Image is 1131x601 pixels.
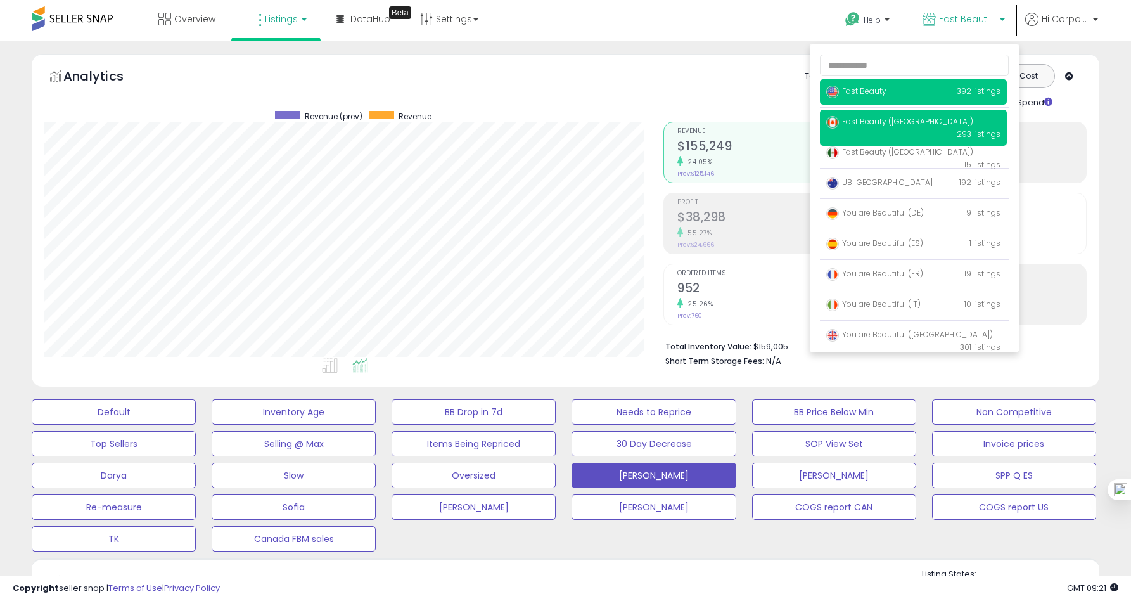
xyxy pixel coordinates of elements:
button: COGS report US [932,494,1096,520]
button: Invoice prices [932,431,1096,456]
h2: 952 [677,281,868,298]
span: Help [864,15,881,25]
button: 30 Day Decrease [572,431,736,456]
h5: Listings [67,573,116,591]
span: Ordered Items [677,270,868,277]
button: Slow [212,463,376,488]
small: 25.26% [683,299,713,309]
span: 2025-10-9 09:21 GMT [1067,582,1118,594]
span: DataHub [350,13,390,25]
span: Fast Beauty [826,86,886,96]
span: 392 listings [957,86,1000,96]
button: TK [32,526,196,552]
small: Prev: 760 [677,312,702,320]
button: COGS report CAN [752,494,916,520]
img: spain.png [826,238,839,250]
span: Overview [174,13,215,25]
div: seller snap | | [13,583,220,595]
img: uk.png [826,329,839,342]
span: Fast Beauty ([GEOGRAPHIC_DATA]) [826,146,973,157]
span: You are Beautiful (ES) [826,238,923,249]
button: BB Drop in 7d [392,399,556,425]
p: Listing States: [922,569,1099,581]
span: Hi Corporate [1042,13,1089,25]
img: germany.png [826,207,839,220]
span: 9 listings [966,207,1000,218]
span: 19 listings [964,268,1000,279]
span: Revenue (prev) [305,111,362,122]
img: one_i.png [1114,483,1127,496]
li: $159,005 [665,338,1077,353]
span: 10 listings [964,299,1000,309]
button: Items Being Repriced [392,431,556,456]
img: australia.png [826,177,839,190]
small: Prev: $125,146 [677,170,714,178]
a: Terms of Use [108,582,162,594]
b: Short Term Storage Fees: [665,356,764,366]
button: SPP Q ES [932,463,1096,488]
img: usa.png [826,86,839,98]
button: Inventory Age [212,399,376,425]
button: Sofia [212,494,376,520]
small: 55.27% [683,228,712,238]
button: BB Price Below Min [752,399,916,425]
button: [PERSON_NAME] [752,463,916,488]
button: Selling @ Max [212,431,376,456]
button: Re-measure [32,494,196,520]
button: Oversized [392,463,556,488]
img: canada.png [826,116,839,129]
button: Non Competitive [932,399,1096,425]
h5: Analytics [63,67,148,88]
h2: $155,249 [677,139,868,156]
span: Profit [677,199,868,206]
span: You are Beautiful ([GEOGRAPHIC_DATA]) [826,329,993,340]
button: Needs to Reprice [572,399,736,425]
button: Canada FBM sales [212,526,376,552]
span: UB [GEOGRAPHIC_DATA] [826,177,933,188]
span: Listings [265,13,298,25]
span: 301 listings [960,342,1000,352]
button: [PERSON_NAME] [572,494,736,520]
h2: $38,298 [677,210,868,227]
span: Revenue [677,128,868,135]
span: 293 listings [957,129,1000,139]
i: Get Help [845,11,860,27]
small: 24.05% [683,157,712,167]
span: N/A [766,355,781,367]
div: Tooltip anchor [389,6,411,19]
div: Totals For [805,70,854,82]
b: Total Inventory Value: [665,341,751,352]
small: Prev: $24,666 [677,241,714,249]
button: SOP View Set [752,431,916,456]
button: Darya [32,463,196,488]
span: 192 listings [959,177,1000,188]
span: 15 listings [964,159,1000,170]
a: Help [835,2,902,41]
span: Fast Beauty ([GEOGRAPHIC_DATA]) [939,13,996,25]
strong: Copyright [13,582,59,594]
span: 1 listings [969,238,1000,249]
span: Fast Beauty ([GEOGRAPHIC_DATA]) [826,116,973,127]
button: [PERSON_NAME] [572,463,736,488]
a: Privacy Policy [164,582,220,594]
img: mexico.png [826,146,839,159]
span: Revenue [399,111,431,122]
img: italy.png [826,299,839,311]
span: You are Beautiful (IT) [826,299,921,309]
img: france.png [826,268,839,281]
a: Hi Corporate [1025,13,1098,41]
button: Default [32,399,196,425]
span: You are Beautiful (DE) [826,207,924,218]
span: You are Beautiful (FR) [826,268,923,279]
button: Top Sellers [32,431,196,456]
button: [PERSON_NAME] [392,494,556,520]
